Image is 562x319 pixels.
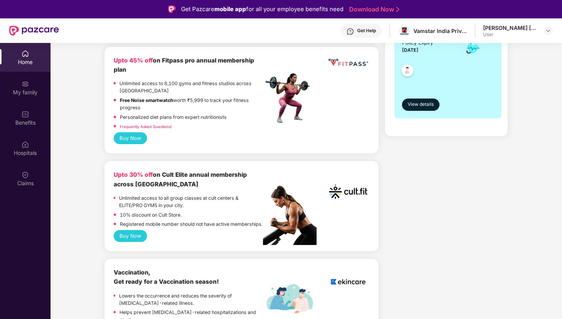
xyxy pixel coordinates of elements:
[21,141,29,148] img: svg+xml;base64,PHN2ZyBpZD0iSG9zcGl0YWxzIiB4bWxucz0iaHR0cDovL3d3dy53My5vcmcvMjAwMC9zdmciIHdpZHRoPS...
[114,171,247,187] b: on Cult Elite annual membership across [GEOGRAPHIC_DATA]
[545,28,551,34] img: svg+xml;base64,PHN2ZyBpZD0iRHJvcGRvd24tMzJ4MzIiIHhtbG5zPSJodHRwOi8vd3d3LnczLm9yZy8yMDAwL3N2ZyIgd2...
[168,5,176,13] img: Logo
[398,62,417,81] img: svg+xml;base64,PHN2ZyB4bWxucz0iaHR0cDovL3d3dy53My5vcmcvMjAwMC9zdmciIHdpZHRoPSI0OC45NDMiIGhlaWdodD...
[21,171,29,179] img: svg+xml;base64,PHN2ZyBpZD0iQ2xhaW0iIHhtbG5zPSJodHRwOi8vd3d3LnczLm9yZy8yMDAwL3N2ZyIgd2lkdGg9IjIwIi...
[21,80,29,88] img: svg+xml;base64,PHN2ZyB3aWR0aD0iMjAiIGhlaWdodD0iMjAiIHZpZXdCb3g9IjAgMCAyMCAyMCIgZmlsbD0ibm9uZSIgeG...
[483,24,537,31] div: [PERSON_NAME] [PERSON_NAME]
[120,97,263,112] p: worth ₹5,999 to track your fitness progress
[114,132,147,144] button: Buy Now
[408,101,434,108] span: View details
[119,292,263,307] p: Lowers the occurrence and reduces the severity of [MEDICAL_DATA]-related illness.
[327,56,369,69] img: fppp.png
[120,97,173,103] strong: Free Noise smartwatch
[21,110,29,118] img: svg+xml;base64,PHN2ZyBpZD0iQmVuZWZpdHMiIHhtbG5zPSJodHRwOi8vd3d3LnczLm9yZy8yMDAwL3N2ZyIgd2lkdGg9Ij...
[119,194,263,209] p: Unlimited access to all group classes at cult centers & ELITE/PRO GYMS in your city.
[357,28,376,34] div: Get Help
[181,5,343,14] div: Get Pazcare for all your employee benefits need
[114,57,254,73] b: on Fitpass pro annual membership plan
[413,27,467,35] div: Vamstar India Private Limited
[120,124,172,129] a: Frequently Asked Questions!
[402,47,418,53] span: [DATE]
[114,57,153,64] b: Upto 45% off
[346,28,354,35] img: svg+xml;base64,PHN2ZyBpZD0iSGVscC0zMngzMiIgeG1sbnM9Imh0dHA6Ly93d3cudzMub3JnLzIwMDAvc3ZnIiB3aWR0aD...
[349,5,397,13] a: Download Now
[114,269,219,285] b: Vaccination, Get ready for a Vaccination season!
[459,31,484,56] img: icon
[327,170,369,213] img: cult.png
[327,268,369,295] img: logoEkincare.png
[120,211,181,219] p: 10% discount on Cult Store.
[114,171,153,178] b: Upto 30% off
[21,50,29,58] img: svg+xml;base64,PHN2ZyBpZD0iSG9tZSIgeG1sbnM9Imh0dHA6Ly93d3cudzMub3JnLzIwMDAvc3ZnIiB3aWR0aD0iMjAiIG...
[114,230,147,242] button: Buy Now
[214,5,246,13] strong: mobile app
[399,26,410,35] img: Vamstar_vertical.png
[120,113,227,121] p: Personalized diet plans from expert nutritionists
[263,71,317,125] img: fpp.png
[402,99,439,111] button: View details
[396,5,399,13] img: Stroke
[483,31,537,38] div: User
[263,283,317,314] img: labelEkincare.png
[9,26,59,36] img: New Pazcare Logo
[119,80,263,95] p: Unlimited access to 8,100 gyms and fitness studios across [GEOGRAPHIC_DATA]
[263,186,317,245] img: pc2.png
[120,220,263,228] p: Registered mobile number should not have active memberships.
